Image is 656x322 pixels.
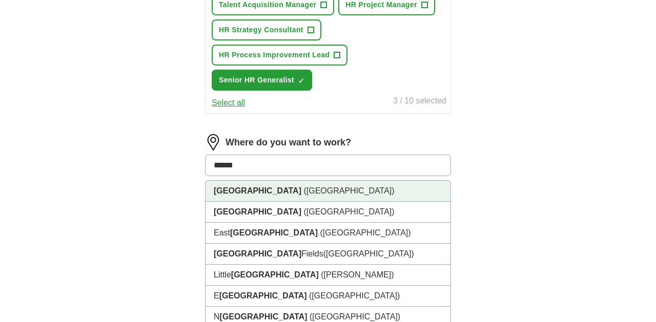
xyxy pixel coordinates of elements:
span: ([PERSON_NAME]) [321,270,394,279]
span: ([GEOGRAPHIC_DATA]) [303,207,394,216]
li: East [206,223,450,244]
strong: [GEOGRAPHIC_DATA] [214,207,301,216]
span: ([GEOGRAPHIC_DATA]) [303,186,394,195]
button: HR Strategy Consultant [212,19,321,40]
button: HR Process Improvement Lead [212,45,347,66]
div: 3 / 10 selected [393,95,446,109]
li: Little [206,265,450,286]
span: ([GEOGRAPHIC_DATA]) [309,291,400,300]
li: Fields [206,244,450,265]
span: ✓ [298,77,304,85]
span: Senior HR Generalist [219,75,294,85]
span: ([GEOGRAPHIC_DATA]) [320,228,411,237]
strong: [GEOGRAPHIC_DATA] [214,249,301,258]
strong: [GEOGRAPHIC_DATA] [214,186,301,195]
strong: [GEOGRAPHIC_DATA] [220,312,307,321]
button: Select all [212,97,245,109]
strong: [GEOGRAPHIC_DATA] [231,270,319,279]
strong: [GEOGRAPHIC_DATA] [219,291,307,300]
button: Senior HR Generalist✓ [212,70,312,91]
span: HR Strategy Consultant [219,25,303,35]
strong: [GEOGRAPHIC_DATA] [230,228,318,237]
span: HR Process Improvement Lead [219,50,330,60]
img: location.png [205,134,221,151]
span: ([GEOGRAPHIC_DATA]) [310,312,400,321]
label: Where do you want to work? [225,136,351,149]
li: E [206,286,450,307]
span: ([GEOGRAPHIC_DATA]) [323,249,414,258]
